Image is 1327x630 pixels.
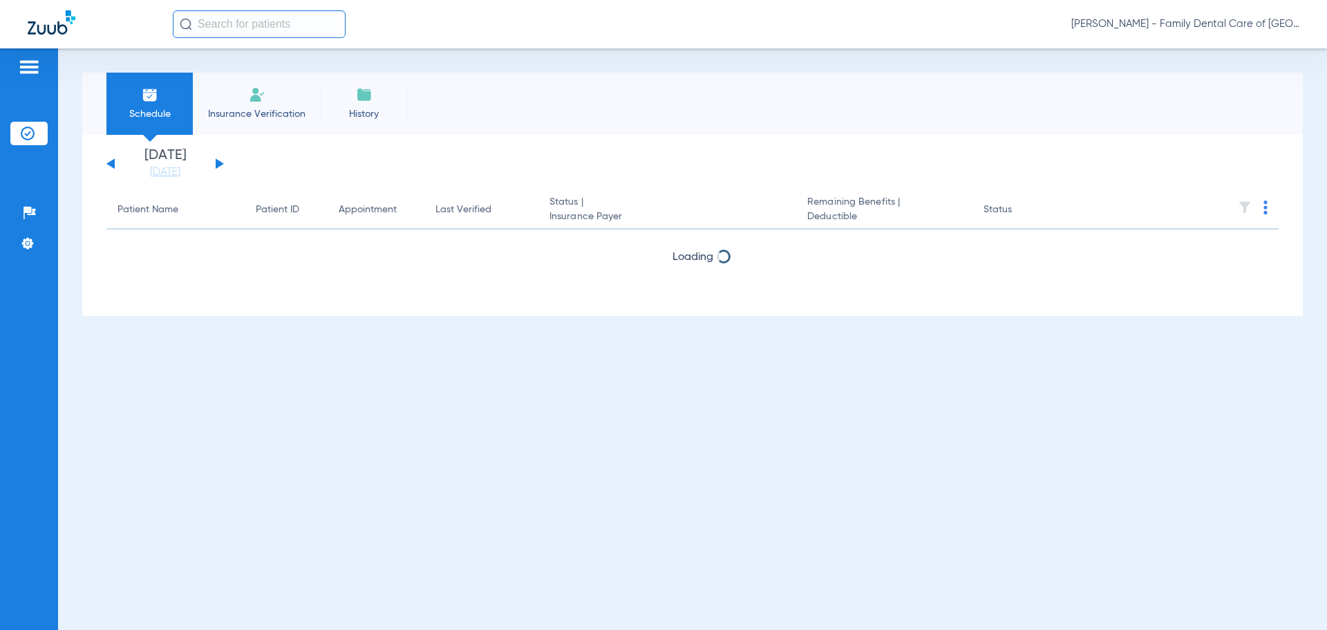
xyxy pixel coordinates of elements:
[173,10,346,38] input: Search for patients
[203,107,310,121] span: Insurance Verification
[339,203,413,217] div: Appointment
[180,18,192,30] img: Search Icon
[549,210,785,224] span: Insurance Payer
[117,203,178,217] div: Patient Name
[807,210,961,224] span: Deductible
[117,203,234,217] div: Patient Name
[249,86,265,103] img: Manual Insurance Verification
[672,252,713,263] span: Loading
[796,191,972,230] th: Remaining Benefits |
[124,149,207,179] li: [DATE]
[1071,17,1299,31] span: [PERSON_NAME] - Family Dental Care of [GEOGRAPHIC_DATA]
[356,86,373,103] img: History
[28,10,75,35] img: Zuub Logo
[435,203,491,217] div: Last Verified
[538,191,796,230] th: Status |
[256,203,299,217] div: Patient ID
[331,107,397,121] span: History
[339,203,397,217] div: Appointment
[972,191,1066,230] th: Status
[1238,201,1252,214] img: filter.svg
[18,59,40,75] img: hamburger-icon
[124,165,207,179] a: [DATE]
[117,107,182,121] span: Schedule
[256,203,317,217] div: Patient ID
[142,86,158,103] img: Schedule
[1263,201,1268,214] img: group-dot-blue.svg
[435,203,527,217] div: Last Verified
